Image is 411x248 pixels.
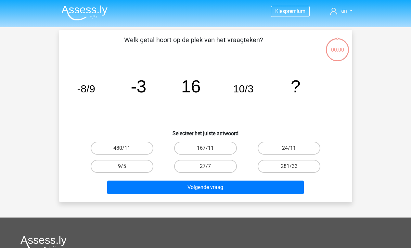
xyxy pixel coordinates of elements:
[181,77,200,96] tspan: 16
[258,142,320,155] label: 24/11
[131,77,146,96] tspan: -3
[91,160,153,173] label: 9/5
[77,83,95,95] tspan: -8/9
[341,8,347,14] span: an
[285,8,305,14] span: premium
[61,5,108,20] img: Assessly
[91,142,153,155] label: 480/11
[107,181,304,194] button: Volgende vraag
[258,160,320,173] label: 281/33
[70,35,317,54] p: Welk getal hoort op de plek van het vraagteken?
[174,160,237,173] label: 27/7
[291,77,301,96] tspan: ?
[271,7,309,16] a: Kiespremium
[174,142,237,155] label: 167/11
[328,7,355,15] a: an
[70,125,342,136] h6: Selecteer het juiste antwoord
[325,38,350,54] div: 00:00
[233,83,253,95] tspan: 10/3
[275,8,285,14] span: Kies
